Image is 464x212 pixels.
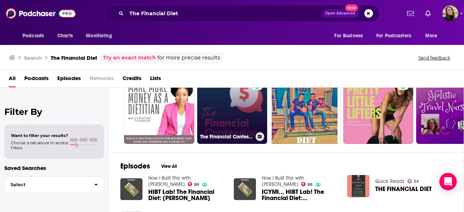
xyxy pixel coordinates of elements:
[11,133,68,138] span: Want to filter your results?
[325,12,355,15] span: Open Advanced
[148,175,191,187] a: How I Built This with Guy Raz
[329,29,372,43] button: open menu
[414,180,419,183] span: 34
[51,54,97,61] h3: The Financial Diet
[4,176,104,193] button: Select
[120,162,182,171] a: EpisodesView All
[148,189,225,201] a: HIBT Lab! The Financial Diet: Chelsea Fagan
[57,31,73,41] span: Charts
[107,5,379,22] div: Search podcasts, credits, & more...
[5,182,88,187] span: Select
[372,29,422,43] button: open menu
[425,31,438,41] span: More
[200,134,253,140] h3: The Financial Confessions
[6,7,75,20] img: Podchaser - Follow, Share and Rate Podcasts
[11,140,68,150] span: Choose a tab above to access filters.
[9,72,16,87] a: All
[376,31,411,41] span: For Podcasters
[442,5,458,21] span: Logged in as katiefuchs
[4,165,104,171] p: Saved Searches
[301,182,313,186] a: 88
[343,74,414,144] a: 29
[334,31,363,41] span: For Business
[416,55,452,61] button: Send feedback
[234,178,256,200] img: ICYMI... HIBT Lab! The Financial Diet: Chelsea Fagan
[120,178,142,200] img: HIBT Lab! The Financial Diet: Chelsea Fagan
[188,182,199,186] a: 88
[124,74,194,144] a: 42
[156,162,182,171] button: View All
[322,9,359,18] button: Open AdvancedNew
[120,162,150,171] h2: Episodes
[157,54,220,62] span: for more precise results
[197,74,268,144] a: 56The Financial Confessions
[57,72,81,87] a: Episodes
[86,31,112,41] span: Monitoring
[307,183,312,186] span: 88
[123,72,141,87] a: Credits
[194,183,199,186] span: 88
[262,175,304,187] a: How I Built This with Guy Raz
[81,29,121,43] button: open menu
[420,29,447,43] button: open menu
[4,107,104,117] h2: Filter By
[127,8,322,19] input: Search podcasts, credits, & more...
[24,72,49,87] a: Podcasts
[442,5,458,21] img: User Profile
[22,31,44,41] span: Podcasts
[407,179,419,183] a: 34
[439,173,457,190] div: Open Intercom Messenger
[17,29,53,43] button: open menu
[347,175,369,197] img: THE FINANCIAL DIET
[442,5,458,21] button: Show profile menu
[150,72,161,87] a: Lists
[375,186,432,192] a: THE FINANCIAL DIET
[375,178,405,184] a: Quick Reads
[404,7,417,20] a: Show notifications dropdown
[148,189,225,201] span: HIBT Lab! The Financial Diet: [PERSON_NAME]
[345,4,358,11] span: New
[422,7,434,20] a: Show notifications dropdown
[90,72,114,87] span: Networks
[53,29,77,43] a: Charts
[262,189,339,201] a: ICYMI... HIBT Lab! The Financial Diet: Chelsea Fagan
[24,54,42,61] h3: Search
[103,54,156,62] a: Try an exact match
[262,189,339,201] span: ICYMI... HIBT Lab! The Financial Diet: [PERSON_NAME]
